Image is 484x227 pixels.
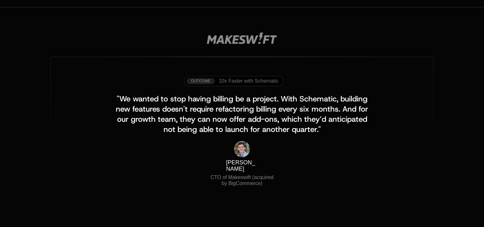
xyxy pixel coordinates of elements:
[186,78,278,84] a: [object Object],[object Object]
[210,175,275,186] span: CTO of Makeswift (acquired by BigCommerce)
[219,78,278,84] span: 10x Faster with Schematic
[116,94,370,134] span: "We wanted to stop having billing be a project. With Schematic, building new features doesn't req...
[226,159,255,172] span: [PERSON_NAME]
[186,78,215,84] div: OUTCOME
